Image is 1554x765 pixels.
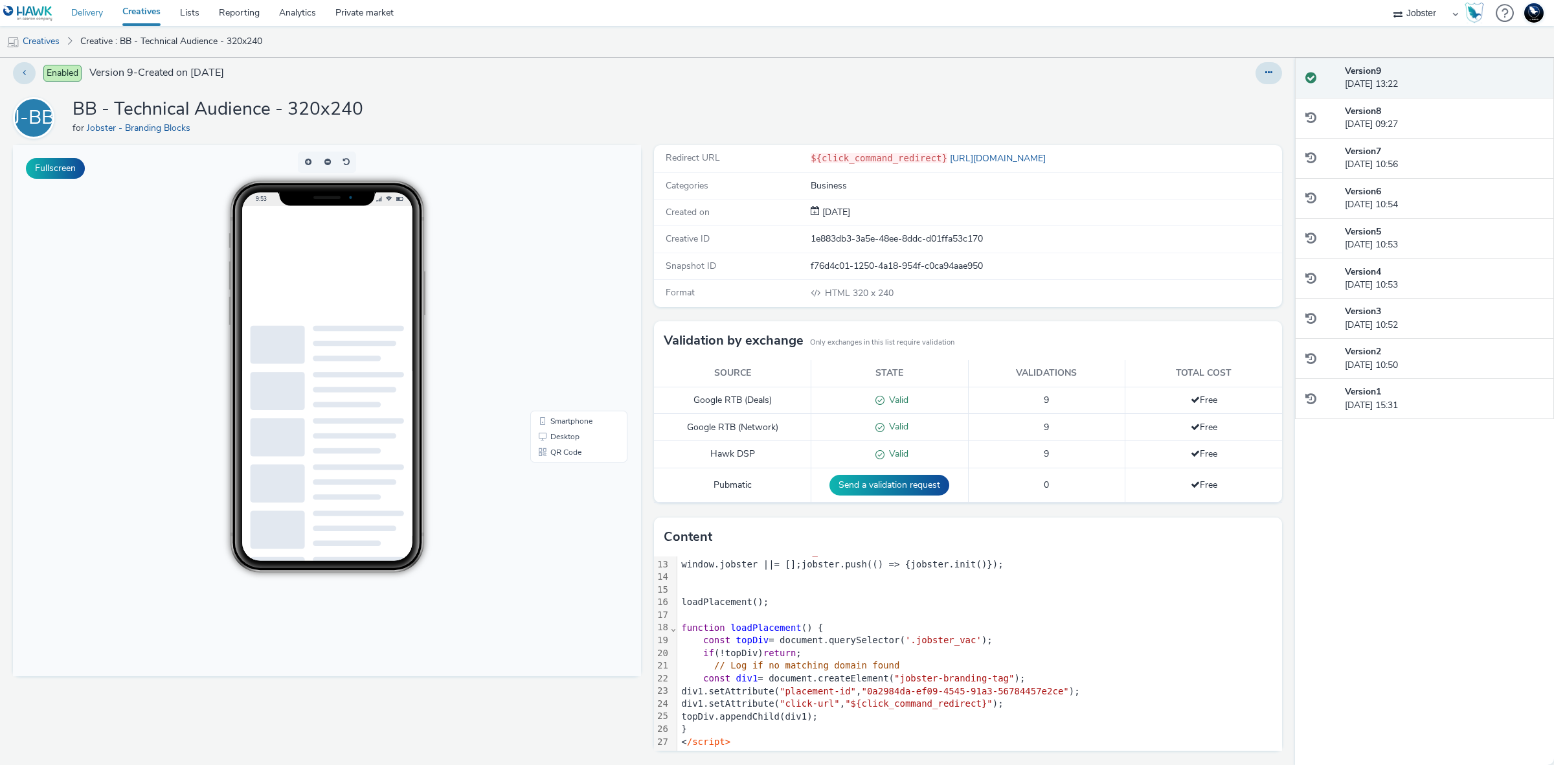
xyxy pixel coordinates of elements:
[1345,345,1544,372] div: [DATE] 10:50
[520,284,612,299] li: Desktop
[677,596,1282,609] div: loadPlacement();
[654,360,811,387] th: Source
[824,287,894,299] span: 320 x 240
[1191,479,1217,491] span: Free
[654,387,811,414] td: Google RTB (Deals)
[1044,394,1049,406] span: 9
[43,65,82,82] span: Enabled
[1345,266,1381,278] strong: Version 4
[26,158,85,179] button: Fullscreen
[654,723,670,736] div: 26
[654,414,811,441] td: Google RTB (Network)
[89,65,224,80] span: Version 9 - Created on [DATE]
[1044,421,1049,433] span: 9
[829,475,949,496] button: Send a validation request
[654,710,670,723] div: 25
[654,571,670,584] div: 14
[703,635,730,645] span: const
[884,394,908,406] span: Valid
[1044,448,1049,460] span: 9
[968,360,1125,387] th: Validations
[14,100,54,136] div: J-BB
[1345,225,1544,252] div: [DATE] 10:53
[1345,385,1544,412] div: [DATE] 15:31
[654,659,670,672] div: 21
[666,233,710,245] span: Creative ID
[811,179,1281,192] div: Business
[74,26,269,57] a: Creative : BB - Technical Audience - 320x240
[1345,345,1381,358] strong: Version 2
[677,672,1282,685] div: = document.createElement( );
[654,698,670,711] div: 24
[1191,448,1217,460] span: Free
[666,286,695,299] span: Format
[666,179,708,192] span: Categories
[1191,421,1217,433] span: Free
[1345,105,1544,131] div: [DATE] 09:27
[1345,185,1381,198] strong: Version 6
[703,648,714,658] span: if
[780,686,856,696] span: "placement-id"
[905,635,982,645] span: '.jobster_vac'
[520,299,612,315] li: QR Code
[861,686,1068,696] span: "0a2984da-ef09-4545-91a3-56784457e2ce"
[947,152,1051,165] a: [URL][DOMAIN_NAME]
[1345,305,1544,332] div: [DATE] 10:52
[87,122,196,134] a: Jobster - Branding Blocks
[884,420,908,433] span: Valid
[243,50,254,57] span: 9:53
[13,111,60,124] a: J-BB
[664,331,804,350] h3: Validation by exchange
[820,206,850,218] span: [DATE]
[664,527,712,547] h3: Content
[677,634,1282,647] div: = document.querySelector( );
[677,698,1282,711] div: div1.setAttribute( , );
[654,672,670,685] div: 22
[520,268,612,284] li: Smartphone
[811,260,1281,273] div: f76d4c01-1250-4a18-954f-c0ca94aae950
[666,152,720,164] span: Redirect URL
[537,288,567,295] span: Desktop
[654,558,670,571] div: 13
[6,36,19,49] img: mobile
[677,685,1282,698] div: div1.setAttribute( , );
[1345,305,1381,317] strong: Version 3
[1345,385,1381,398] strong: Version 1
[1345,225,1381,238] strong: Version 5
[763,648,796,658] span: return
[654,736,670,749] div: 27
[73,122,87,134] span: for
[1345,266,1544,292] div: [DATE] 10:53
[845,698,993,709] span: "${click_command_redirect}"
[681,622,725,633] span: function
[811,233,1281,245] div: 1e883db3-3a5e-48ee-8ddc-d01ffa53c170
[670,622,677,633] span: Fold line
[1345,145,1544,172] div: [DATE] 10:56
[1191,394,1217,406] span: Free
[884,448,908,460] span: Valid
[537,272,580,280] span: Smartphone
[654,685,670,698] div: 23
[654,596,670,609] div: 16
[736,635,769,645] span: topDiv
[677,723,1282,736] div: }
[736,673,758,683] span: div1
[811,153,947,163] code: ${click_command_redirect}
[1465,3,1484,23] img: Hawk Academy
[654,647,670,660] div: 20
[820,206,850,219] div: Creation 07 July 2025, 15:31
[1345,65,1544,91] div: [DATE] 13:22
[654,441,811,468] td: Hawk DSP
[1345,145,1381,157] strong: Version 7
[1125,360,1283,387] th: Total cost
[677,711,1282,724] div: topDiv.appendChild(div1);
[666,260,716,272] span: Snapshot ID
[666,206,710,218] span: Created on
[677,558,1282,571] div: window.jobster ||= [];jobster.push(() => {jobster.init()});
[703,673,730,683] span: const
[654,468,811,503] td: Pubmatic
[811,360,969,387] th: State
[537,303,569,311] span: QR Code
[677,647,1282,660] div: (!topDiv) ;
